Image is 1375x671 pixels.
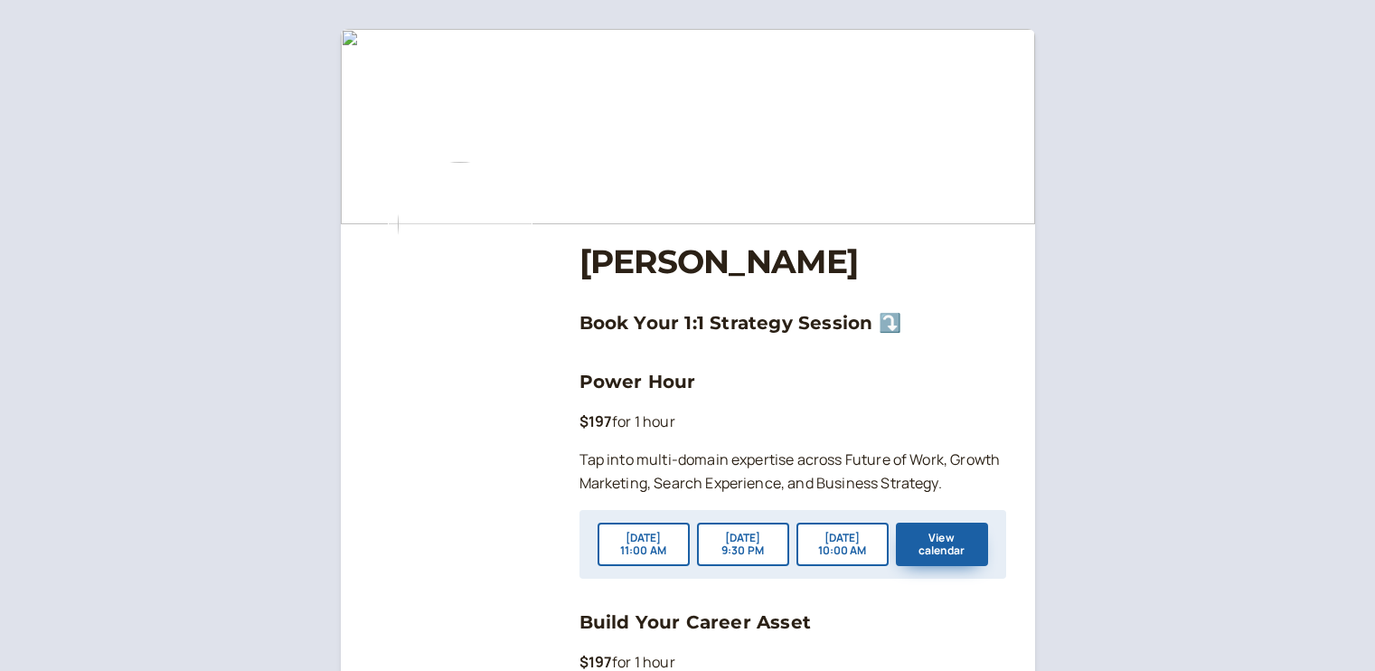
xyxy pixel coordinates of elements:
button: [DATE]10:00 AM [796,523,889,566]
button: [DATE]9:30 PM [697,523,789,566]
p: Tap into multi-domain expertise across Future of Work, Growth Marketing, Search Experience, and B... [579,449,1006,496]
button: View calendar [896,523,988,566]
b: $197 [579,411,613,431]
h3: Book Your 1:1 Strategy Session ⤵️ [579,308,1006,337]
p: for 1 hour [579,411,1006,434]
button: [DATE]11:00 AM [598,523,690,566]
a: Build Your Career Asset [579,611,812,633]
h1: [PERSON_NAME] [579,242,1006,281]
a: Power Hour [579,371,696,392]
